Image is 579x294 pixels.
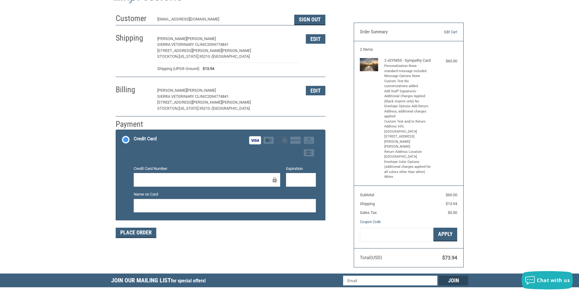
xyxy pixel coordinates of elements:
[360,29,426,35] h3: Order Summary
[360,47,457,52] h3: 2 Items
[384,64,432,74] li: Personalization None - standard message included
[294,15,325,25] button: Sign Out
[384,79,432,89] li: Custom Text No customizations added
[200,66,214,72] span: $13.94
[384,119,432,149] li: Custom Text and/or Return Address Info: [GEOGRAPHIC_DATA] [STREET_ADDRESS][PERSON_NAME][PERSON_NAME]
[157,16,288,25] div: [EMAIL_ADDRESS][DOMAIN_NAME]
[360,219,381,224] a: Coupon Code
[157,94,207,99] span: Sierra Veterinary Clinic
[157,106,179,111] span: Stockton,
[157,100,251,105] span: [STREET_ADDRESS][PERSON_NAME][PERSON_NAME]
[306,86,325,95] button: Edit
[157,66,200,72] span: Shipping (UPS® Ground)
[116,85,151,95] h2: Billing
[433,228,457,241] button: Apply
[111,274,209,289] h5: Join Our Mailing List
[157,42,207,47] span: Sierra Veterinary Clinic
[384,89,432,104] li: Add Staff Signatures - Additional Charges Applied (black imprint only) No
[360,210,377,215] span: Sales Tax
[157,88,186,93] span: [PERSON_NAME]
[522,271,573,289] button: Chat with us
[446,201,457,206] span: $13.94
[439,276,468,285] input: Join
[442,255,457,261] span: $73.94
[134,134,157,144] div: Credit Card
[171,278,206,284] span: for special offers!
[384,74,432,79] li: Message Options None
[199,54,212,59] span: 95210 /
[212,54,250,59] span: [GEOGRAPHIC_DATA]
[306,34,325,44] button: Edit
[116,119,151,129] h2: Payment
[207,94,229,99] span: 2094774841
[116,228,156,238] button: Place Order
[384,149,432,160] li: Return Address Location [GEOGRAPHIC_DATA]
[360,201,375,206] span: Shipping
[212,106,250,111] span: [GEOGRAPHIC_DATA]
[448,210,457,215] span: $0.00
[134,191,316,197] label: Name on Card
[134,166,280,172] label: Credit Card Number
[186,88,216,93] span: [PERSON_NAME]
[384,104,432,119] li: Envelope Options Add Return Address, additional charges applied
[157,54,179,59] span: Stockton,
[384,160,432,180] li: Envelope Color Options (additional charges applied for all colors other than white) White
[179,54,199,59] span: [US_STATE],
[207,42,229,47] span: 2094774841
[537,277,570,284] span: Chat with us
[157,48,251,53] span: [STREET_ADDRESS][PERSON_NAME][PERSON_NAME]
[360,193,374,197] span: Subtotal
[116,33,151,43] h2: Shipping
[360,255,382,260] span: Total (USD)
[360,228,433,241] input: Gift Certificate or Coupon Code
[116,13,151,24] h2: Customer
[343,276,437,285] input: Email
[433,58,457,64] div: $60.00
[179,106,199,111] span: [US_STATE],
[286,166,316,172] label: Expiration
[446,193,457,197] span: $60.00
[199,106,212,111] span: 95210 /
[384,58,432,63] h4: 2 x SYM55 - Sympathy Card
[186,36,216,41] span: [PERSON_NAME]
[157,36,186,41] span: [PERSON_NAME]
[426,29,457,35] a: Edit Cart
